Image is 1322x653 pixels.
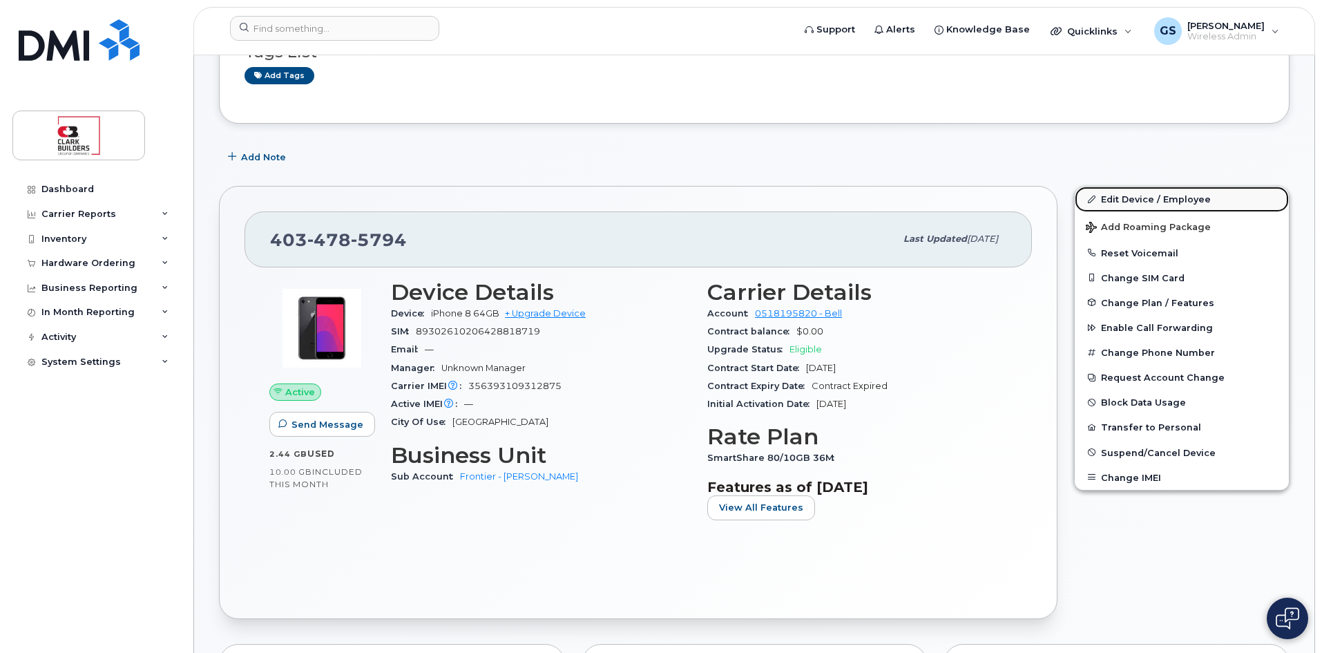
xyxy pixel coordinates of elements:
[1144,17,1289,45] div: Greg Skirten
[1075,265,1289,290] button: Change SIM Card
[865,16,925,44] a: Alerts
[1075,415,1289,439] button: Transfer to Personal
[707,424,1007,449] h3: Rate Plan
[391,363,441,373] span: Manager
[285,386,315,399] span: Active
[1075,315,1289,340] button: Enable Call Forwarding
[1075,290,1289,315] button: Change Plan / Features
[351,229,407,250] span: 5794
[241,151,286,164] span: Add Note
[1075,240,1289,265] button: Reset Voicemail
[755,308,842,319] a: 0518195820 - Bell
[431,308,499,319] span: iPhone 8 64GB
[391,443,691,468] h3: Business Unit
[1187,31,1265,42] span: Wireless Admin
[707,344,789,354] span: Upgrade Status
[1075,440,1289,465] button: Suspend/Cancel Device
[269,467,312,477] span: 10.00 GB
[1075,187,1289,211] a: Edit Device / Employee
[707,453,841,463] span: SmartShare 80/10GB 36M
[391,280,691,305] h3: Device Details
[307,448,335,459] span: used
[245,44,1264,61] h3: Tags List
[391,471,460,482] span: Sub Account
[707,399,816,409] span: Initial Activation Date
[416,326,540,337] span: 89302610206428818719
[1101,447,1216,457] span: Suspend/Cancel Device
[391,399,464,409] span: Active IMEI
[452,417,548,427] span: [GEOGRAPHIC_DATA]
[925,16,1040,44] a: Knowledge Base
[269,449,307,459] span: 2.44 GB
[468,381,562,391] span: 356393109312875
[707,479,1007,495] h3: Features as of [DATE]
[505,308,586,319] a: + Upgrade Device
[707,495,815,520] button: View All Features
[806,363,836,373] span: [DATE]
[946,23,1030,37] span: Knowledge Base
[796,326,823,337] span: $0.00
[391,381,468,391] span: Carrier IMEI
[903,234,967,244] span: Last updated
[1075,465,1289,490] button: Change IMEI
[1075,365,1289,390] button: Request Account Change
[967,234,998,244] span: [DATE]
[707,326,796,337] span: Contract balance
[1101,323,1213,333] span: Enable Call Forwarding
[280,287,363,370] img: image20231002-3703462-bzhi73.jpeg
[269,466,363,489] span: included this month
[1075,212,1289,240] button: Add Roaming Package
[391,308,431,319] span: Device
[270,229,407,250] span: 403
[795,16,865,44] a: Support
[1067,26,1118,37] span: Quicklinks
[441,363,526,373] span: Unknown Manager
[1086,222,1211,235] span: Add Roaming Package
[707,280,1007,305] h3: Carrier Details
[1041,17,1142,45] div: Quicklinks
[812,381,888,391] span: Contract Expired
[707,381,812,391] span: Contract Expiry Date
[391,326,416,337] span: SIM
[425,344,434,354] span: —
[291,418,363,431] span: Send Message
[391,344,425,354] span: Email
[719,501,803,514] span: View All Features
[230,16,439,41] input: Find something...
[460,471,578,482] a: Frontier - [PERSON_NAME]
[219,144,298,169] button: Add Note
[886,23,915,37] span: Alerts
[1075,390,1289,415] button: Block Data Usage
[816,399,846,409] span: [DATE]
[1276,607,1299,630] img: Open chat
[789,344,822,354] span: Eligible
[707,363,806,373] span: Contract Start Date
[1187,20,1265,31] span: [PERSON_NAME]
[1160,23,1176,39] span: GS
[816,23,855,37] span: Support
[269,412,375,437] button: Send Message
[1075,340,1289,365] button: Change Phone Number
[707,308,755,319] span: Account
[1101,297,1214,307] span: Change Plan / Features
[307,229,351,250] span: 478
[464,399,473,409] span: —
[245,67,314,84] a: Add tags
[391,417,452,427] span: City Of Use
